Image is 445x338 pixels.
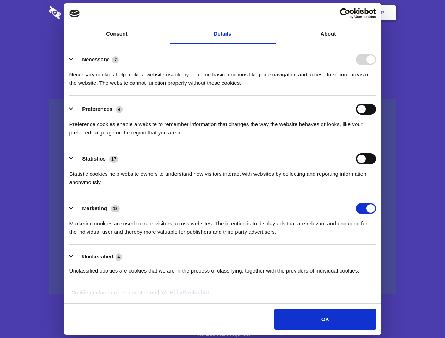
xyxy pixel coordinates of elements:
a: Usercentrics Cookiebot - opens in a new window [314,8,376,19]
button: Necessary (7) [69,54,123,65]
label: Preferences [82,106,112,112]
div: Necessary cookies help make a website usable by enabling basic functions like page navigation and... [69,65,376,87]
div: Cookie declaration last updated on [DATE] by [66,288,379,302]
button: Unclassified (4) [69,252,126,261]
button: Preferences (4) [69,104,127,115]
div: Statistic cookies help website owners to understand how visitors interact with websites by collec... [69,164,376,187]
label: Marketing [82,205,107,211]
button: Statistics (17) [69,153,123,164]
label: Necessary [82,56,109,62]
a: Pricing [207,2,237,24]
img: logo-wordmark-white-trans-d4663122ce5f474addd5e946df7df03e33cb6a1c49d2221995e7729f52c070b2.svg [49,6,109,19]
div: Preference cookies enable a website to remember information that changes the way the website beha... [69,115,376,137]
a: Cookiebot [183,289,209,295]
a: Consent [64,24,170,44]
img: logo [69,10,80,17]
label: Statistics [82,156,106,162]
h4: Auto-redaction of sensitive data, encrypted data sharing and self-destructing private chats. Shar... [49,64,396,87]
a: Details [170,24,276,44]
div: Marketing cookies are used to track visitors across websites. The intention is to display ads tha... [69,214,376,236]
a: About [276,24,381,44]
a: Login [320,2,350,24]
a: Wistia video thumbnail [49,99,396,295]
span: 4 [116,106,123,113]
span: 4 [116,254,122,261]
button: Marketing (13) [69,203,124,214]
button: OK [274,309,376,330]
span: 17 [109,156,118,163]
span: 7 [112,56,119,63]
iframe: Drift Widget Chat Controller [410,303,437,330]
span: 13 [111,205,120,212]
h1: Eliminate Slack Data Loss. [49,32,396,57]
a: Contact [286,2,318,24]
div: Unclassified cookies are cookies that we are in the process of classifying, together with the pro... [69,261,376,275]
